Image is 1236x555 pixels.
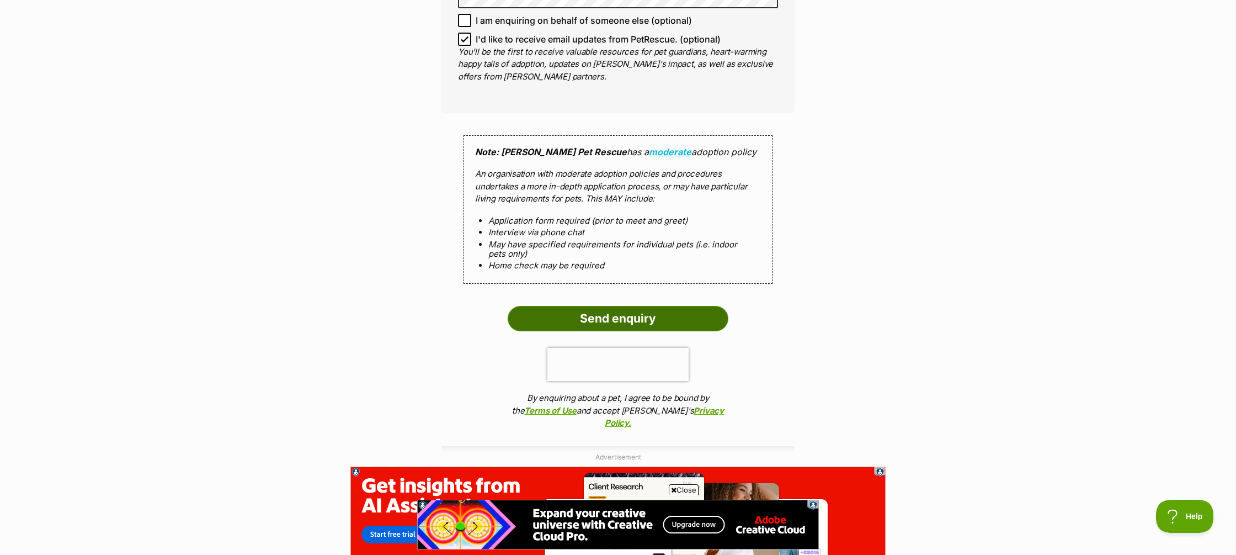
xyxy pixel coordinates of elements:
[488,216,748,225] li: Application form required (prior to meet and greet)
[508,392,728,430] p: By enquiring about a pet, I agree to be bound by the and accept [PERSON_NAME]'s
[524,405,576,416] a: Terms of Use
[476,14,692,27] span: I am enquiring on behalf of someone else (optional)
[417,500,819,549] iframe: Advertisement
[547,348,689,381] iframe: reCAPTCHA
[475,146,627,157] strong: Note: [PERSON_NAME] Pet Rescue
[475,168,761,205] p: An organisation with moderate adoption policies and procedures undertakes a more in-depth applica...
[464,135,772,284] div: has a adoption policy
[649,146,691,157] a: moderate
[488,228,748,237] li: Interview via phone chat
[458,46,778,83] p: You'll be the first to receive valuable resources for pet guardians, heart-warming happy tails of...
[488,261,748,270] li: Home check may be required
[508,306,728,331] input: Send enquiry
[605,405,724,429] a: Privacy Policy.
[669,484,699,495] span: Close
[476,33,721,46] span: I'd like to receive email updates from PetRescue. (optional)
[1156,500,1214,533] iframe: Help Scout Beacon - Open
[488,240,748,259] li: May have specified requirements for individual pets (i.e. indoor pets only)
